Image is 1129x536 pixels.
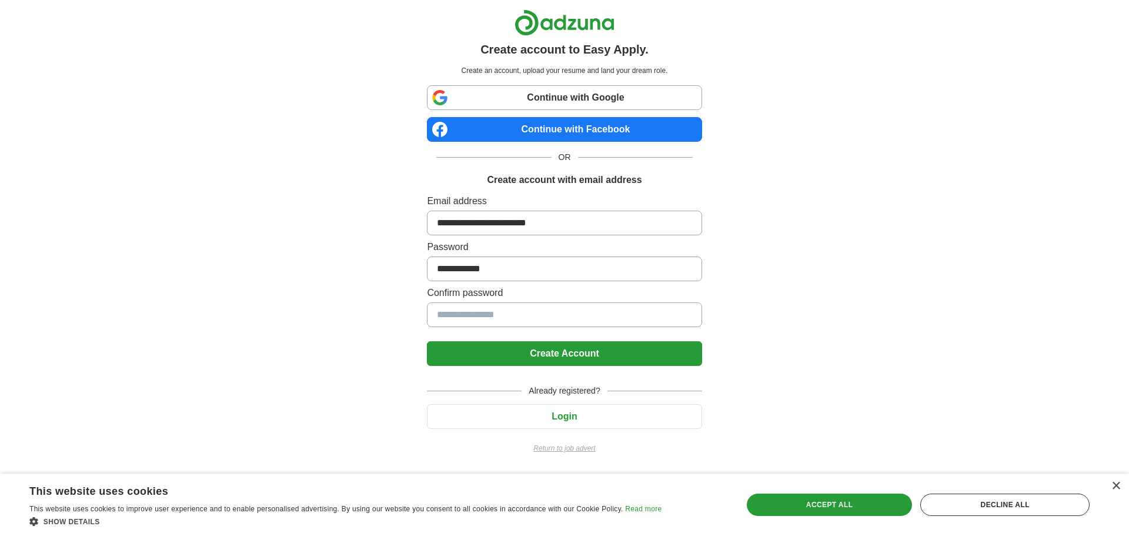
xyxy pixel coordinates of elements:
[747,494,913,516] div: Accept all
[427,404,702,429] button: Login
[625,505,662,513] a: Read more, opens a new window
[552,151,578,164] span: OR
[429,65,699,76] p: Create an account, upload your resume and land your dream role.
[515,9,614,36] img: Adzuna logo
[480,41,649,58] h1: Create account to Easy Apply.
[427,286,702,300] label: Confirm password
[487,173,642,187] h1: Create account with email address
[29,515,662,527] div: Show details
[1111,482,1120,491] div: Close
[427,341,702,366] button: Create Account
[44,518,100,526] span: Show details
[427,443,702,454] a: Return to job advert
[427,85,702,110] a: Continue with Google
[427,117,702,142] a: Continue with Facebook
[522,385,607,397] span: Already registered?
[427,240,702,254] label: Password
[427,411,702,421] a: Login
[427,194,702,208] label: Email address
[29,481,632,498] div: This website uses cookies
[920,494,1090,516] div: Decline all
[29,505,623,513] span: This website uses cookies to improve user experience and to enable personalised advertising. By u...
